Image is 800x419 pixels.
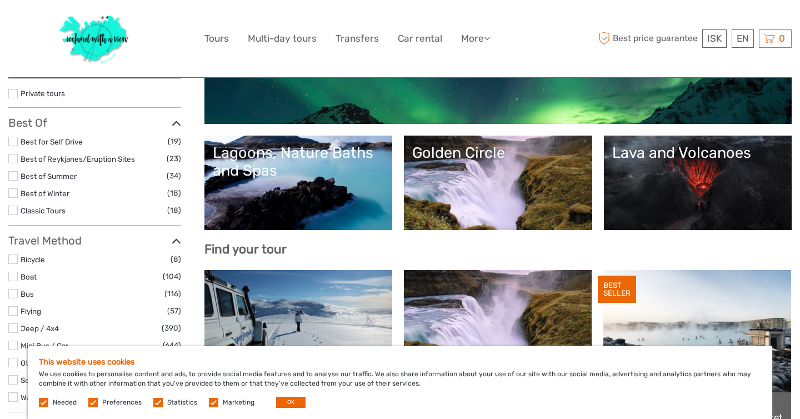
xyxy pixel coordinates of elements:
a: Best of Winter [21,189,69,198]
a: Best of Summer [21,172,77,181]
a: Best of Reykjanes/Eruption Sites [21,154,135,163]
a: Transfers [336,31,379,47]
a: Classic Tours [21,206,66,215]
button: OK [276,397,306,408]
span: Best price guarantee [596,29,700,48]
a: Lava and Volcanoes [612,144,784,222]
span: (18) [167,187,181,199]
div: EN [732,29,754,48]
div: We use cookies to personalise content and ads, to provide social media features and to analyse ou... [28,346,772,419]
a: Flying [21,307,41,316]
img: 1077-ca632067-b948-436b-9c7a-efe9894e108b_logo_big.jpg [54,8,135,69]
h3: Travel Method [8,234,181,247]
a: Boat [21,272,37,281]
span: (116) [164,287,181,300]
span: (18) [167,204,181,217]
div: BEST SELLER [598,276,636,303]
span: (104) [163,270,181,283]
a: Bus [21,290,34,298]
span: (57) [167,305,181,317]
span: (19) [168,135,181,148]
div: Golden Circle [412,144,584,162]
a: More [461,31,490,47]
h5: This website uses cookies [39,357,761,367]
a: Multi-day tours [248,31,317,47]
label: Marketing [223,398,254,407]
p: We're away right now. Please check back later! [16,19,126,28]
label: Statistics [167,398,197,407]
button: Open LiveChat chat widget [128,17,141,31]
a: Other / Non-Travel [21,358,85,367]
b: Find your tour [204,242,287,257]
span: (34) [167,169,181,182]
a: Self-Drive [21,376,56,385]
span: 0 [777,33,787,44]
label: Needed [53,398,77,407]
a: Private tours [21,89,65,98]
span: (23) [167,152,181,165]
div: Lagoons, Nature Baths and Spas [213,144,384,180]
div: Lava and Volcanoes [612,144,784,162]
a: Mini Bus / Car [21,341,68,350]
a: Lagoons, Nature Baths and Spas [213,144,384,222]
h3: Best Of [8,116,181,129]
label: Preferences [102,398,142,407]
span: (390) [162,322,181,335]
span: (644) [163,339,181,352]
a: Golden Circle [412,144,584,222]
span: ISK [707,33,722,44]
a: Tours [204,31,229,47]
a: Best for Self Drive [21,137,83,146]
a: Car rental [398,31,442,47]
a: Jeep / 4x4 [21,324,59,333]
span: (8) [171,253,181,266]
a: Walking [21,393,47,402]
a: Bicycle [21,255,45,264]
